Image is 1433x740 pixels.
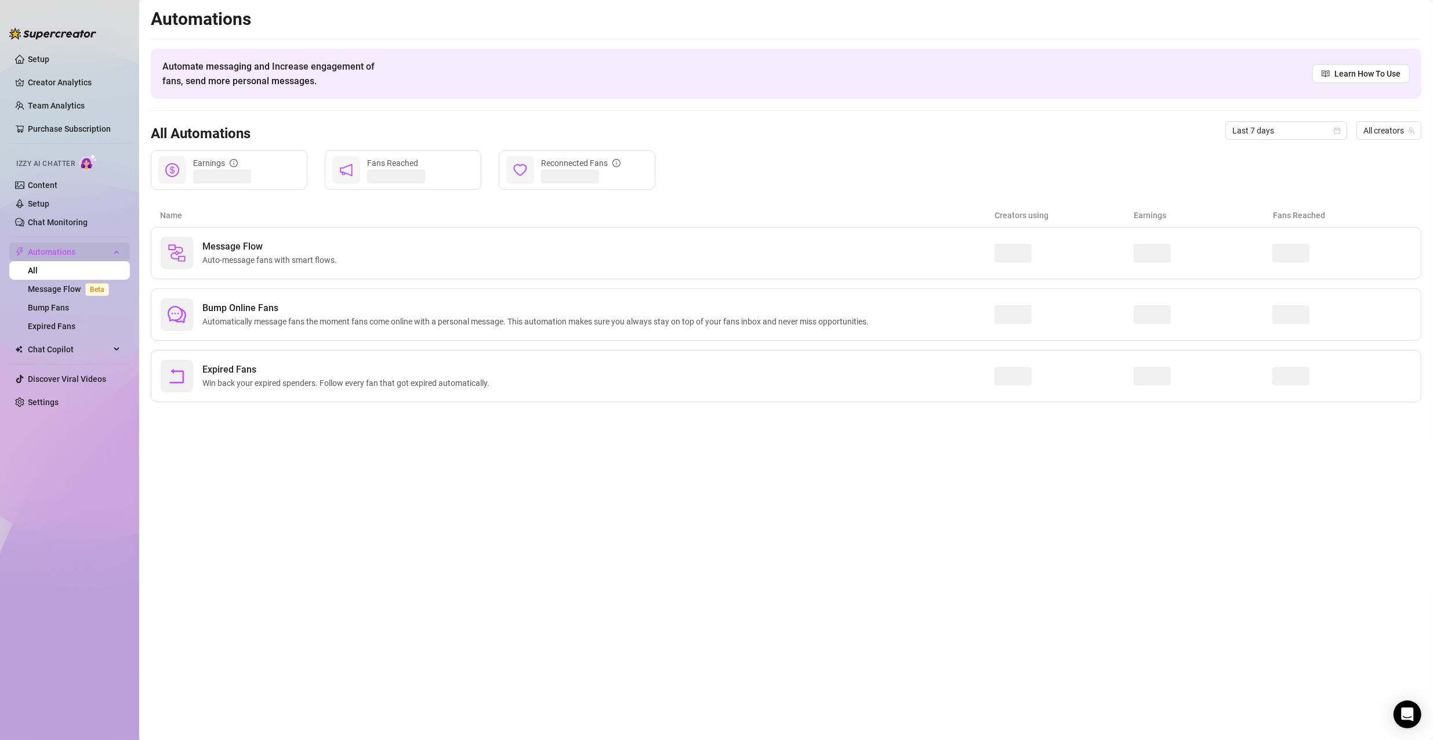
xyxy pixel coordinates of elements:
[28,243,110,261] span: Automations
[1334,127,1341,134] span: calendar
[28,55,49,64] a: Setup
[28,199,49,208] a: Setup
[1408,127,1415,134] span: team
[202,301,873,315] span: Bump Online Fans
[15,345,23,353] img: Chat Copilot
[28,181,57,190] a: Content
[1134,209,1273,222] article: Earnings
[230,159,238,167] span: info-circle
[193,157,238,169] div: Earnings
[15,247,24,257] span: thunderbolt
[168,367,186,385] span: rollback
[1363,122,1414,139] span: All creators
[28,284,114,294] a: Message FlowBeta
[202,315,873,328] span: Automatically message fans the moment fans come online with a personal message. This automation m...
[339,163,353,177] span: notification
[151,8,1421,30] h2: Automations
[168,305,186,324] span: comment
[79,154,97,171] img: AI Chatter
[1394,701,1421,728] div: Open Intercom Messenger
[28,218,88,227] a: Chat Monitoring
[202,254,342,266] span: Auto-message fans with smart flows.
[28,73,121,92] a: Creator Analytics
[202,363,494,377] span: Expired Fans
[165,163,179,177] span: dollar
[85,283,109,296] span: Beta
[1232,122,1340,139] span: Last 7 days
[1334,67,1401,80] span: Learn How To Use
[202,377,494,389] span: Win back your expired spenders. Follow every fan that got expired automatically.
[28,374,106,384] a: Discover Viral Videos
[9,28,96,39] img: logo-BBDzfeDw.svg
[28,340,110,359] span: Chat Copilot
[28,266,38,275] a: All
[28,120,121,138] a: Purchase Subscription
[28,101,85,110] a: Team Analytics
[513,163,527,177] span: heart
[1312,64,1410,83] a: Learn How To Use
[168,244,186,262] img: svg%3e
[202,240,342,254] span: Message Flow
[541,157,621,169] div: Reconnected Fans
[16,158,75,169] span: Izzy AI Chatter
[151,125,251,143] h3: All Automations
[995,209,1134,222] article: Creators using
[28,303,69,312] a: Bump Fans
[162,59,386,88] span: Automate messaging and Increase engagement of fans, send more personal messages.
[367,158,418,168] span: Fans Reached
[28,322,75,331] a: Expired Fans
[1322,70,1330,78] span: read
[28,398,59,407] a: Settings
[160,209,995,222] article: Name
[612,159,621,167] span: info-circle
[1273,209,1412,222] article: Fans Reached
